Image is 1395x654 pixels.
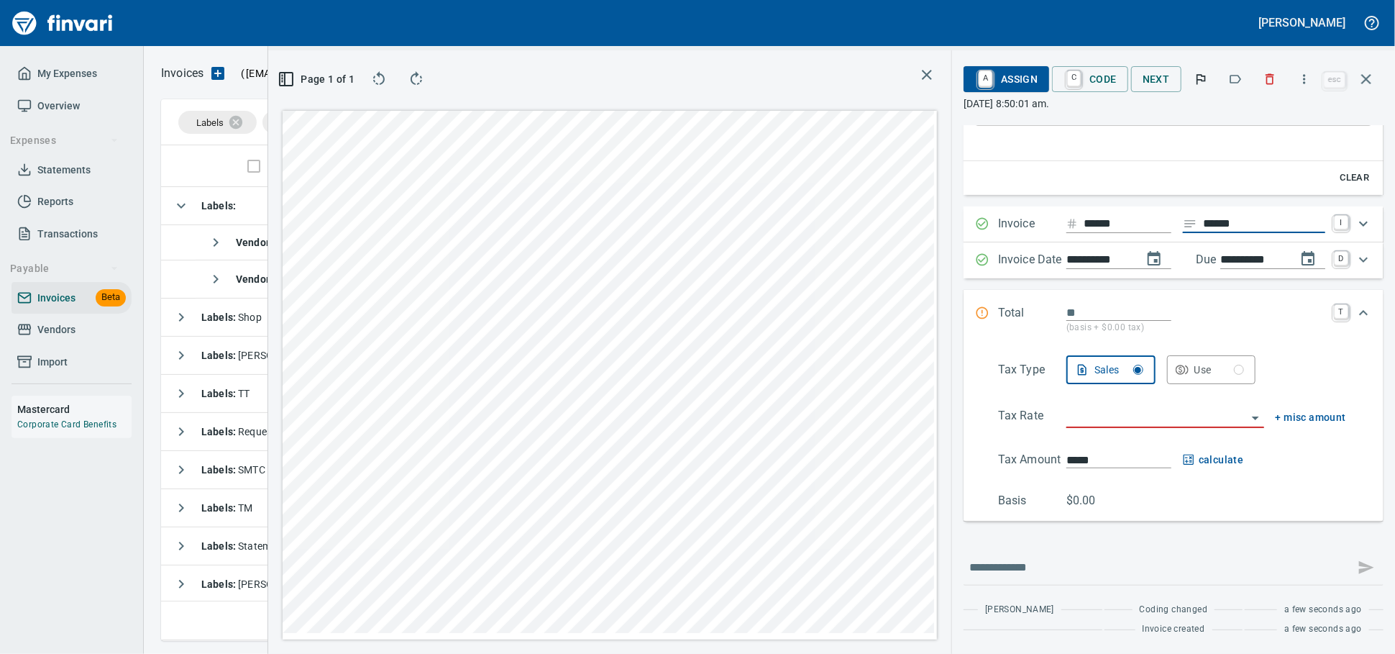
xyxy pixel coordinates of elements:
[236,273,486,285] span: Potter Webster Company Inc (1-10818)
[964,242,1383,278] div: Expand
[201,350,316,361] span: [PERSON_NAME]
[37,65,97,83] span: My Expenses
[998,492,1066,509] p: Basis
[1324,72,1345,88] a: esc
[285,71,351,88] span: Page 1 of 1
[1067,71,1081,86] a: C
[1320,62,1383,96] span: Close invoice
[4,127,124,154] button: Expenses
[1255,12,1349,34] button: [PERSON_NAME]
[196,117,224,128] span: Labels
[1289,63,1320,95] button: More
[201,502,253,514] span: TM
[964,350,1383,522] div: Expand
[201,426,238,437] strong: Labels :
[17,401,132,417] h6: Mastercard
[998,361,1066,384] p: Tax Type
[37,225,98,243] span: Transactions
[998,251,1066,270] p: Invoice Date
[12,346,132,378] a: Import
[201,388,250,399] span: TT
[1131,66,1181,93] button: Next
[280,66,357,92] button: Page 1 of 1
[1276,409,1346,427] button: + misc amount
[1335,170,1374,186] span: Clear
[1183,217,1197,231] svg: Invoice description
[12,58,132,90] a: My Expenses
[1334,251,1348,265] a: D
[236,273,307,285] strong: Vendor / From :
[964,206,1383,242] div: Expand
[37,353,68,371] span: Import
[1284,603,1362,617] span: a few seconds ago
[1332,167,1378,189] button: Clear
[1194,361,1245,379] div: Use
[201,540,238,552] strong: Labels :
[201,502,238,514] strong: Labels :
[37,97,80,115] span: Overview
[12,218,132,250] a: Transactions
[1196,251,1264,268] p: Due
[96,289,126,306] span: Beta
[1066,355,1156,384] button: Sales
[12,314,132,346] a: Vendors
[998,407,1066,428] p: Tax Rate
[998,304,1066,335] p: Total
[964,66,1049,92] button: AAssign
[232,66,414,81] p: ( )
[201,350,238,361] strong: Labels :
[236,237,307,248] strong: Vendor / From :
[1137,242,1171,276] button: change date
[998,215,1066,234] p: Invoice
[4,255,124,282] button: Payable
[9,6,116,40] img: Finvari
[979,71,992,86] a: A
[201,464,238,476] strong: Labels :
[37,321,76,339] span: Vendors
[201,464,265,476] span: SMTC
[1334,215,1348,230] a: I
[1349,550,1383,585] span: This records your message into the invoice and notifies anyone mentioned
[1066,492,1135,509] p: $0.00
[975,67,1038,91] span: Assign
[12,90,132,122] a: Overview
[203,65,232,82] button: Upload an Invoice
[1052,66,1128,92] button: CCode
[964,290,1383,350] div: Expand
[1143,622,1205,637] span: Invoice created
[1140,603,1208,617] span: Coding changed
[201,312,238,323] strong: Labels :
[1284,622,1362,637] span: a few seconds ago
[964,80,1383,195] div: Expand
[1064,67,1117,91] span: Code
[201,540,286,552] span: Statement
[12,282,132,314] a: InvoicesBeta
[244,66,410,81] span: [EMAIL_ADDRESS][DOMAIN_NAME]
[161,65,203,82] nav: breadcrumb
[236,237,483,248] span: [PERSON_NAME] & Sons Inc (1-10502)
[17,419,116,430] a: Corporate Card Benefits
[1185,63,1217,95] button: Flag
[1334,304,1348,319] a: T
[178,111,257,134] div: Labels
[1094,361,1143,379] div: Sales
[201,312,262,323] span: Shop
[1066,321,1325,335] p: (basis + $0.00 tax)
[10,260,119,278] span: Payable
[998,451,1066,469] p: Tax Amount
[201,388,238,399] strong: Labels :
[1167,355,1256,384] button: Use
[964,96,1383,111] p: [DATE] 8:50:01 am.
[1143,71,1170,88] span: Next
[10,132,119,150] span: Expenses
[1259,15,1345,30] h5: [PERSON_NAME]
[1183,451,1244,469] button: calculate
[201,578,316,590] span: [PERSON_NAME]
[201,578,238,590] strong: Labels :
[1291,242,1325,276] button: change due date
[37,193,73,211] span: Reports
[262,111,371,134] div: Vendor / From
